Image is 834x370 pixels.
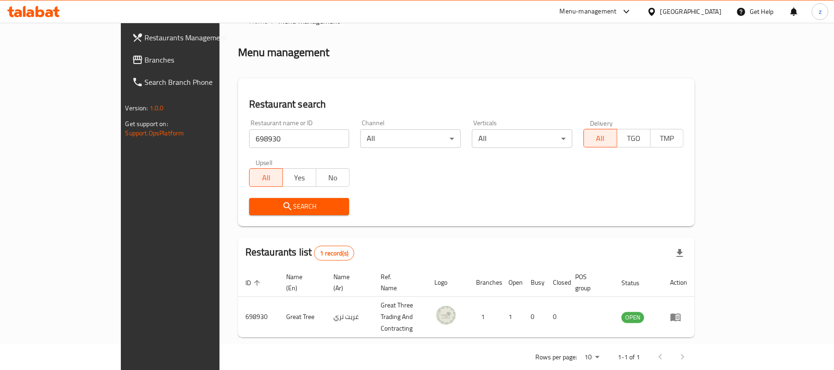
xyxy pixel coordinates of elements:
th: Branches [469,268,501,297]
table: enhanced table [238,268,695,338]
div: [GEOGRAPHIC_DATA] [660,6,721,17]
span: TGO [621,132,647,145]
button: All [583,129,617,147]
label: Delivery [590,120,613,126]
h2: Menu management [238,45,329,60]
span: Branches [145,54,253,65]
button: All [249,168,283,187]
button: No [316,168,350,187]
span: POS group [575,271,603,293]
a: Branches [125,49,260,71]
span: Yes [287,171,313,185]
span: Name (Ar) [333,271,362,293]
div: Rows per page: [581,351,603,364]
span: Version: [125,102,148,114]
span: TMP [654,132,680,145]
span: Ref. Name [381,271,416,293]
a: Search Branch Phone [125,71,260,93]
td: 1 [469,297,501,338]
th: Open [501,268,523,297]
a: Support.OpsPlatform [125,127,184,139]
td: Great Tree [279,297,326,338]
h2: Restaurants list [245,245,354,261]
a: Restaurants Management [125,26,260,49]
label: Upsell [256,159,273,166]
span: Search [257,201,342,212]
td: 0 [523,297,546,338]
li: / [271,15,275,26]
span: Restaurants Management [145,32,253,43]
span: Name (En) [286,271,315,293]
span: Get support on: [125,118,168,130]
td: 0 [546,297,568,338]
div: Total records count [314,246,354,261]
p: Rows per page: [535,351,577,363]
div: All [472,129,572,148]
img: Great Tree [434,304,458,327]
td: غريت تري [326,297,373,338]
span: No [320,171,346,185]
h2: Restaurant search [249,97,684,111]
th: Busy [523,268,546,297]
button: Search [249,198,350,215]
button: Yes [282,168,316,187]
th: Action [663,268,695,297]
span: Search Branch Phone [145,77,253,88]
th: Closed [546,268,568,297]
span: OPEN [621,312,644,323]
div: Menu-management [560,6,617,17]
div: OPEN [621,312,644,323]
td: 1 [501,297,523,338]
span: 1 record(s) [314,249,354,258]
p: 1-1 of 1 [618,351,640,363]
div: Menu [670,312,687,323]
span: Status [621,277,652,288]
div: All [360,129,461,148]
span: z [819,6,821,17]
div: Export file [669,242,691,264]
span: All [588,132,614,145]
span: ID [245,277,263,288]
th: Logo [427,268,469,297]
button: TGO [617,129,651,147]
span: Menu management [278,15,340,26]
button: TMP [650,129,684,147]
span: 1.0.0 [150,102,164,114]
td: Great Three Trading And Contracting [373,297,427,338]
span: All [253,171,279,185]
input: Search for restaurant name or ID.. [249,129,350,148]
